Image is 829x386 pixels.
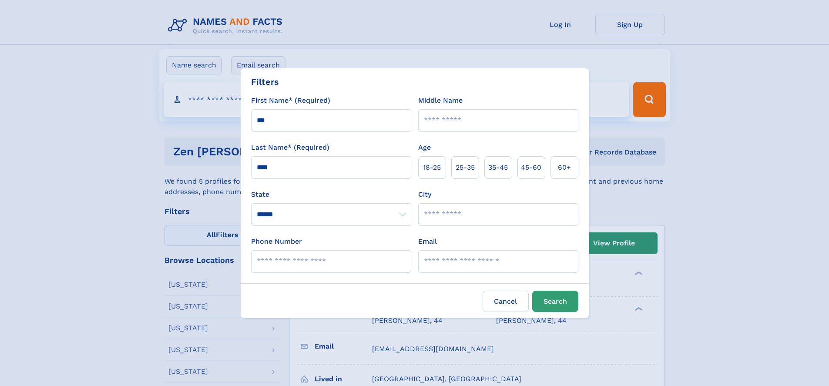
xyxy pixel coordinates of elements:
[251,142,329,153] label: Last Name* (Required)
[251,95,330,106] label: First Name* (Required)
[532,291,578,312] button: Search
[488,162,508,173] span: 35‑45
[418,189,431,200] label: City
[521,162,541,173] span: 45‑60
[558,162,571,173] span: 60+
[251,189,411,200] label: State
[456,162,475,173] span: 25‑35
[483,291,529,312] label: Cancel
[418,142,431,153] label: Age
[251,236,302,247] label: Phone Number
[418,95,463,106] label: Middle Name
[251,75,279,88] div: Filters
[418,236,437,247] label: Email
[423,162,441,173] span: 18‑25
